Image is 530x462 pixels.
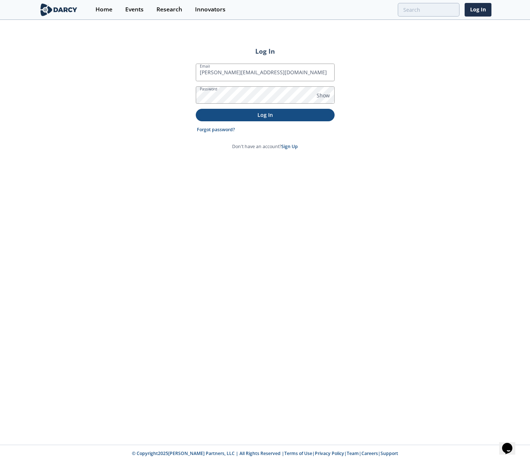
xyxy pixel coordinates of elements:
div: Research [156,7,182,12]
a: Support [381,450,398,456]
p: Log In [201,111,329,119]
p: © Copyright 2025 [PERSON_NAME] Partners, LLC | All Rights Reserved | | | | | [11,450,519,457]
a: Forgot password? [197,126,235,133]
a: Careers [361,450,378,456]
a: Sign Up [281,143,298,150]
div: Events [125,7,144,12]
img: logo-wide.svg [39,3,79,16]
a: Log In [465,3,491,17]
p: Don't have an account? [232,143,298,150]
div: Innovators [195,7,226,12]
iframe: chat widget [499,433,523,455]
a: Team [347,450,359,456]
h2: Log In [196,46,335,56]
input: Advanced Search [398,3,459,17]
div: Home [95,7,112,12]
label: Email [200,63,210,69]
label: Password [200,86,217,92]
a: Terms of Use [284,450,312,456]
button: Log In [196,109,335,121]
span: Show [317,92,330,99]
a: Privacy Policy [315,450,344,456]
